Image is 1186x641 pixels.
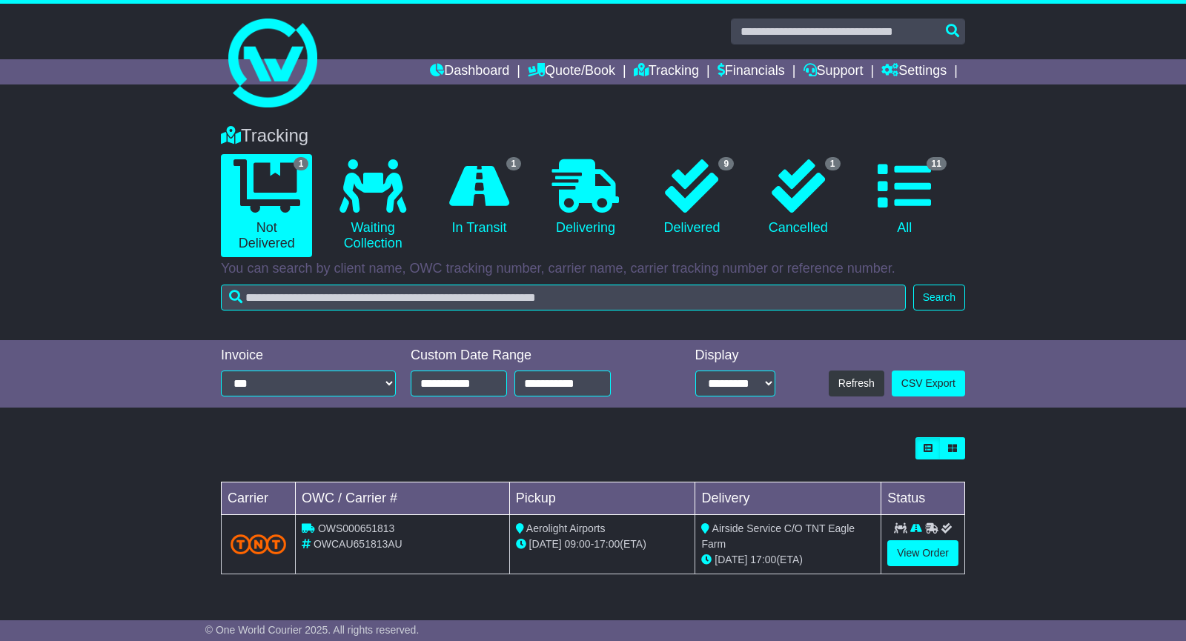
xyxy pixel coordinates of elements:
[913,285,965,310] button: Search
[752,154,844,242] a: 1 Cancelled
[881,482,965,515] td: Status
[892,371,965,396] a: CSV Export
[222,482,296,515] td: Carrier
[296,482,510,515] td: OWC / Carrier #
[859,154,950,242] a: 11 All
[221,261,965,277] p: You can search by client name, OWC tracking number, carrier name, carrier tracking number or refe...
[516,537,689,552] div: - (ETA)
[294,157,309,170] span: 1
[718,157,734,170] span: 9
[634,59,699,84] a: Tracking
[829,371,884,396] button: Refresh
[506,157,522,170] span: 1
[540,154,631,242] a: Delivering
[231,534,286,554] img: TNT_Domestic.png
[646,154,738,242] a: 9 Delivered
[695,348,775,364] div: Display
[565,538,591,550] span: 09:00
[804,59,864,84] a: Support
[718,59,785,84] a: Financials
[881,59,947,84] a: Settings
[695,482,881,515] td: Delivery
[701,552,875,568] div: (ETA)
[213,125,973,147] div: Tracking
[701,522,855,550] span: Airside Service C/O TNT Eagle Farm
[887,540,958,566] a: View Order
[526,522,606,534] span: Aerolight Airports
[318,522,395,534] span: OWS000651813
[509,482,695,515] td: Pickup
[594,538,620,550] span: 17:00
[529,538,562,550] span: [DATE]
[430,59,509,84] a: Dashboard
[434,154,525,242] a: 1 In Transit
[205,624,420,636] span: © One World Courier 2025. All rights reserved.
[221,348,396,364] div: Invoice
[327,154,418,257] a: Waiting Collection
[411,348,649,364] div: Custom Date Range
[314,538,402,550] span: OWCAU651813AU
[528,59,615,84] a: Quote/Book
[927,157,947,170] span: 11
[750,554,776,565] span: 17:00
[825,157,841,170] span: 1
[715,554,747,565] span: [DATE]
[221,154,312,257] a: 1 Not Delivered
